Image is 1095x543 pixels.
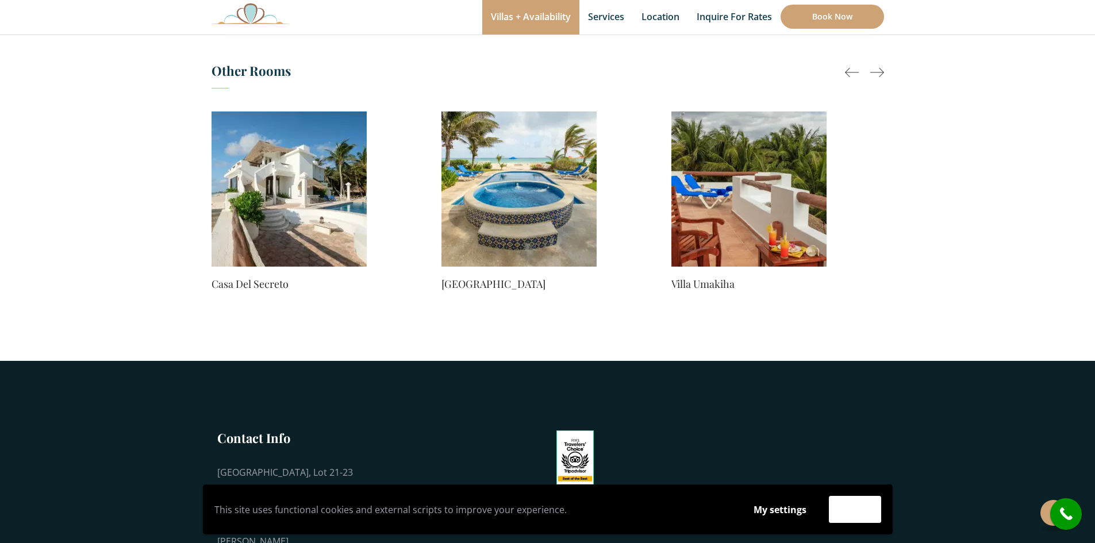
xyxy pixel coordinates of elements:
[829,496,881,523] button: Accept
[781,5,884,29] a: Book Now
[556,430,594,487] img: Tripadvisor
[441,276,597,292] a: [GEOGRAPHIC_DATA]
[217,429,367,446] h3: Contact Info
[1050,498,1082,530] a: call
[743,496,817,523] button: My settings
[1053,501,1079,527] i: call
[671,276,827,292] a: Villa Umakiha
[212,276,367,292] a: Casa Del Secreto
[214,501,731,518] p: This site uses functional cookies and external scripts to improve your experience.
[212,59,884,88] h3: Other Rooms
[212,3,290,24] img: Awesome Logo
